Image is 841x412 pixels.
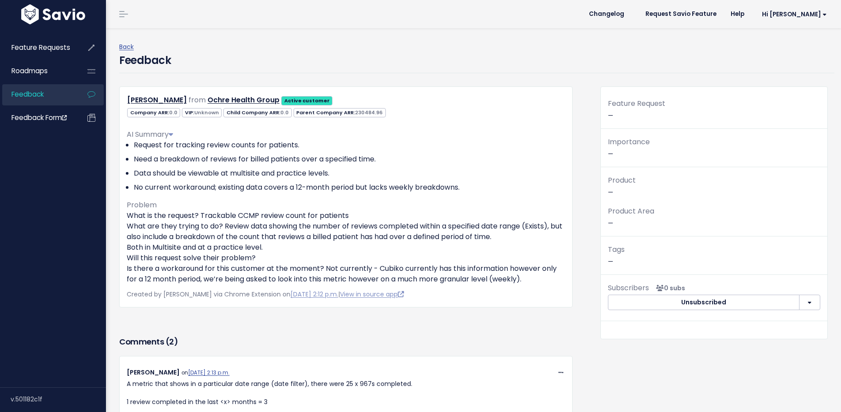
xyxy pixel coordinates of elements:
[127,378,565,390] p: A metric that shows in a particular date range (date filter), there were 25 x 967s completed.
[127,129,173,139] span: AI Summary
[223,108,291,117] span: Child Company ARR:
[638,7,724,21] a: Request Savio Feature
[134,140,565,150] li: Request for tracking review counts for patients.
[169,109,177,116] span: 0.0
[601,97,827,129] div: —
[290,290,338,299] a: [DATE] 2:12 p.m.
[11,388,106,411] div: v.501182c1f
[608,137,650,147] span: Importance
[340,290,404,299] a: View in source app
[127,108,180,117] span: Company ARR:
[19,4,87,24] img: logo-white.9d6f32f41409.svg
[119,52,171,68] h4: Feedback
[182,108,222,117] span: VIP:
[608,136,820,160] p: —
[11,43,70,52] span: Feature Requests
[119,42,134,51] a: Back
[762,11,827,18] span: Hi [PERSON_NAME]
[652,284,685,292] span: <p><strong>Subscribers</strong><br><br> No subscribers yet<br> </p>
[608,295,800,311] button: Unsubscribed
[2,61,73,81] a: Roadmaps
[608,283,649,293] span: Subscribers
[207,95,279,105] a: Ochre Health Group
[589,11,624,17] span: Changelog
[127,397,565,408] p: 1 review completed in the last <x> months = 3
[2,108,73,128] a: Feedback form
[127,95,187,105] a: [PERSON_NAME]
[608,206,654,216] span: Product Area
[134,182,565,193] li: No current workaround; existing data covers a 12-month period but lacks weekly breakdowns.
[11,66,48,75] span: Roadmaps
[280,109,289,116] span: 0.0
[608,174,820,198] p: —
[134,168,565,179] li: Data should be viewable at multisite and practice levels.
[127,368,180,377] span: [PERSON_NAME]
[169,336,174,347] span: 2
[608,205,820,229] p: —
[181,369,230,376] span: on
[751,7,834,21] a: Hi [PERSON_NAME]
[355,109,383,116] span: 230484.96
[134,154,565,165] li: Need a breakdown of reviews for billed patients over a specified time.
[188,369,230,376] a: [DATE] 2:13 p.m.
[194,109,219,116] span: Unknown
[127,290,404,299] span: Created by [PERSON_NAME] via Chrome Extension on |
[11,90,44,99] span: Feedback
[189,95,206,105] span: from
[2,37,73,58] a: Feature Requests
[608,175,636,185] span: Product
[127,200,157,210] span: Problem
[119,336,573,348] h3: Comments ( )
[127,210,565,285] p: What is the request? Trackable CCMP review count for patients What are they trying to do? Review ...
[294,108,386,117] span: Parent Company ARR:
[608,244,625,255] span: Tags
[2,84,73,105] a: Feedback
[608,98,665,109] span: Feature Request
[11,113,67,122] span: Feedback form
[608,243,820,267] p: —
[284,97,330,104] strong: Active customer
[724,7,751,21] a: Help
